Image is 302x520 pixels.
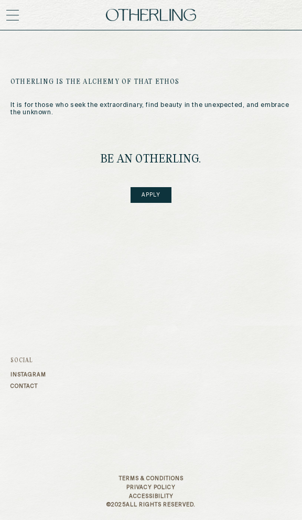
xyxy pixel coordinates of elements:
[131,187,171,203] a: Apply
[10,493,292,500] a: Accessibility
[106,9,196,21] img: logo
[10,421,292,460] img: logo
[10,79,292,86] h1: OTHERLING IS THE ALCHEMY OF THAT ETHOS
[10,502,292,508] p: © 2025 All Rights Reserved.
[101,153,201,166] h4: be an Otherling.
[10,484,292,491] a: Privacy Policy
[10,383,104,389] a: Contact
[10,357,104,364] h3: Social
[10,475,292,482] a: Terms & Conditions
[10,372,104,378] a: Instagram
[10,102,292,116] p: It is for those who seek the extraordinary, find beauty in the unexpected, and embrace the unknown.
